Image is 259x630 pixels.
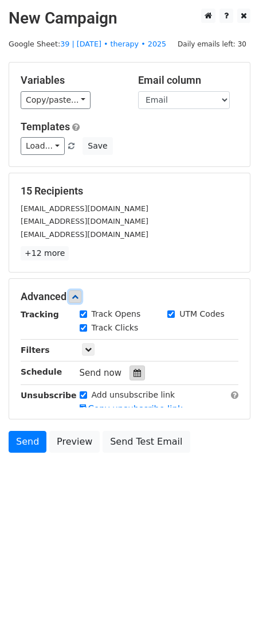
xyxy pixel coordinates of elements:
label: Track Clicks [92,322,139,334]
a: Templates [21,120,70,133]
small: [EMAIL_ADDRESS][DOMAIN_NAME] [21,204,148,213]
label: Track Opens [92,308,141,320]
a: Send Test Email [103,431,190,453]
strong: Unsubscribe [21,391,77,400]
h5: 15 Recipients [21,185,238,197]
a: +12 more [21,246,69,260]
a: Load... [21,137,65,155]
a: Send [9,431,46,453]
h5: Email column [138,74,238,87]
button: Save [83,137,112,155]
small: Google Sheet: [9,40,166,48]
a: 39 | [DATE] • therapy • 2025 [60,40,166,48]
a: Copy unsubscribe link [80,404,183,414]
small: [EMAIL_ADDRESS][DOMAIN_NAME] [21,230,148,239]
strong: Schedule [21,367,62,376]
h5: Advanced [21,290,238,303]
h2: New Campaign [9,9,250,28]
a: Preview [49,431,100,453]
small: [EMAIL_ADDRESS][DOMAIN_NAME] [21,217,148,225]
h5: Variables [21,74,121,87]
label: UTM Codes [179,308,224,320]
strong: Tracking [21,310,59,319]
strong: Filters [21,345,50,355]
span: Send now [80,368,122,378]
a: Copy/paste... [21,91,91,109]
iframe: Chat Widget [202,575,259,630]
span: Daily emails left: 30 [174,38,250,50]
label: Add unsubscribe link [92,389,175,401]
a: Daily emails left: 30 [174,40,250,48]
